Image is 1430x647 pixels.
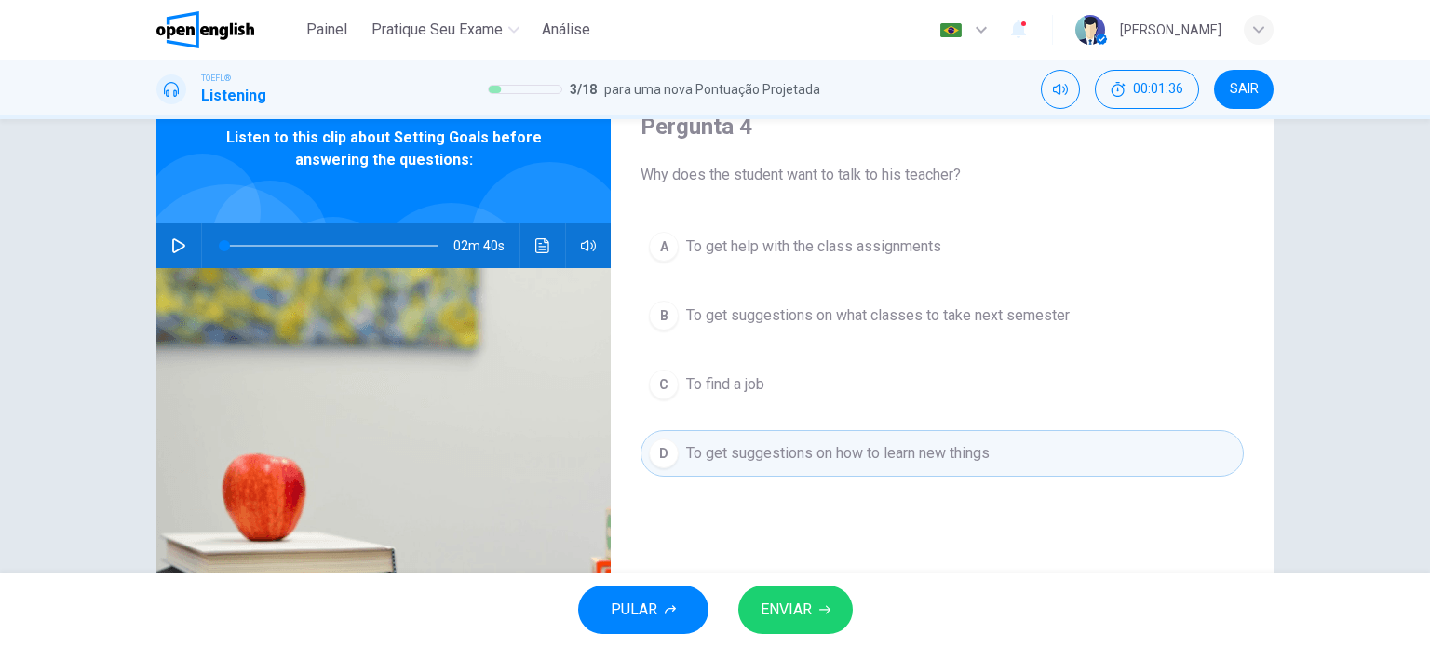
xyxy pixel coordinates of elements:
[641,430,1244,477] button: DTo get suggestions on how to learn new things
[1095,70,1199,109] div: Esconder
[534,13,598,47] button: Análise
[201,85,266,107] h1: Listening
[611,597,657,623] span: PULAR
[641,223,1244,270] button: ATo get help with the class assignments
[156,11,297,48] a: OpenEnglish logo
[1095,70,1199,109] button: 00:01:36
[542,19,590,41] span: Análise
[364,13,527,47] button: Pratique seu exame
[761,597,812,623] span: ENVIAR
[649,438,679,468] div: D
[297,13,357,47] button: Painel
[201,72,231,85] span: TOEFL®
[1214,70,1274,109] button: SAIR
[453,223,519,268] span: 02m 40s
[604,78,820,101] span: para uma nova Pontuação Projetada
[939,23,963,37] img: pt
[217,127,550,171] span: Listen to this clip about Setting Goals before answering the questions:
[570,78,597,101] span: 3 / 18
[578,586,708,634] button: PULAR
[686,304,1070,327] span: To get suggestions on what classes to take next semester
[649,232,679,262] div: A
[641,361,1244,408] button: CTo find a job
[528,223,558,268] button: Clique para ver a transcrição do áudio
[1133,82,1183,97] span: 00:01:36
[686,442,990,465] span: To get suggestions on how to learn new things
[738,586,853,634] button: ENVIAR
[1075,15,1105,45] img: Profile picture
[156,11,254,48] img: OpenEnglish logo
[371,19,503,41] span: Pratique seu exame
[1230,82,1259,97] span: SAIR
[641,112,1244,142] h4: Pergunta 4
[641,164,1244,186] span: Why does the student want to talk to his teacher?
[1041,70,1080,109] div: Silenciar
[306,19,347,41] span: Painel
[649,301,679,330] div: B
[686,373,764,396] span: To find a job
[686,236,941,258] span: To get help with the class assignments
[641,292,1244,339] button: BTo get suggestions on what classes to take next semester
[1120,19,1221,41] div: [PERSON_NAME]
[649,370,679,399] div: C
